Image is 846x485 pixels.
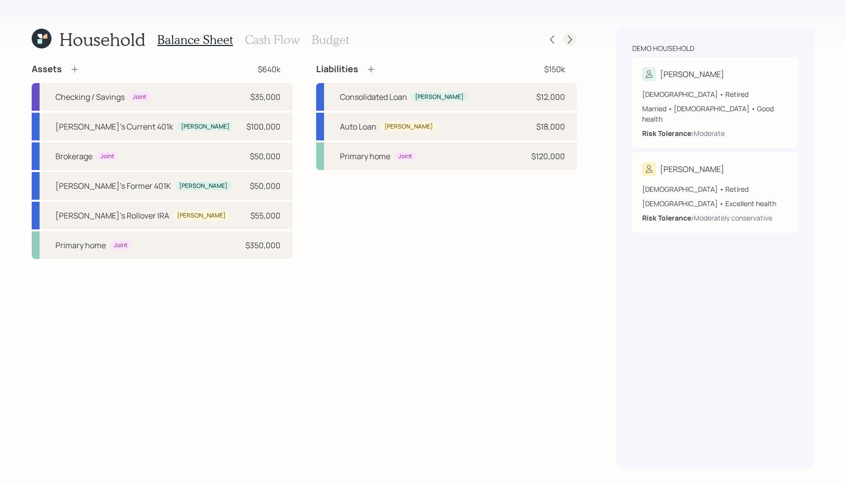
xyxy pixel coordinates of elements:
div: $55,000 [250,210,281,221]
div: Joint [398,152,412,161]
div: $350,000 [245,239,281,251]
div: $640k [258,63,281,75]
div: [PERSON_NAME] [660,68,724,80]
div: $50,000 [250,180,281,192]
div: Joint [114,241,128,250]
div: $100,000 [246,121,281,132]
div: [PERSON_NAME] [177,212,226,220]
div: $150k [544,63,565,75]
h3: Balance Sheet [157,33,233,47]
div: Brokerage [55,150,93,162]
div: Joint [100,152,114,161]
b: Risk Tolerance: [642,213,694,222]
div: [PERSON_NAME] [181,123,230,131]
b: Risk Tolerance: [642,129,694,138]
div: $18,000 [536,121,565,132]
div: $50,000 [250,150,281,162]
h4: Liabilities [316,64,358,75]
div: [DEMOGRAPHIC_DATA] • Retired [642,89,789,99]
div: Moderately conservative [694,213,772,223]
div: Moderate [694,128,725,138]
div: $120,000 [531,150,565,162]
h4: Assets [32,64,62,75]
div: [PERSON_NAME] [179,182,228,190]
div: [PERSON_NAME]'s Former 401K [55,180,171,192]
h3: Budget [312,33,349,47]
div: Married • [DEMOGRAPHIC_DATA] • Good health [642,103,789,124]
h3: Cash Flow [245,33,300,47]
div: [PERSON_NAME]'s Rollover IRA [55,210,169,221]
div: Primary home [340,150,390,162]
div: Checking / Savings [55,91,125,103]
div: Primary home [55,239,106,251]
div: Consolidated Loan [340,91,407,103]
div: Auto Loan [340,121,376,132]
div: [PERSON_NAME] [415,93,464,101]
div: Demo household [632,44,694,53]
div: $12,000 [536,91,565,103]
div: [PERSON_NAME]'s Current 401k [55,121,173,132]
div: [PERSON_NAME] [660,163,724,175]
div: [PERSON_NAME] [384,123,433,131]
div: $35,000 [250,91,281,103]
div: [DEMOGRAPHIC_DATA] • Excellent health [642,198,789,209]
h1: Household [59,29,145,50]
div: Joint [133,93,146,101]
div: [DEMOGRAPHIC_DATA] • Retired [642,184,789,194]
